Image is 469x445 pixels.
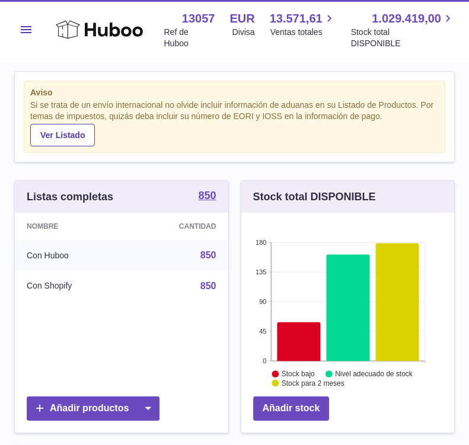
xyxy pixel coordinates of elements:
[27,396,159,421] a: Añadir productos
[259,328,266,335] text: 45
[270,27,336,38] span: Ventas totales
[200,250,216,260] a: 850
[198,190,216,203] a: 850
[263,357,266,364] text: 0
[281,370,314,379] text: Stock bajo
[281,379,344,388] text: Stock para 2 meses
[256,268,266,276] text: 135
[351,27,455,49] span: Stock total DISPONIBLE
[259,298,266,305] text: 90
[200,281,216,291] a: 850
[198,190,216,201] strong: 850
[270,11,336,38] a: 13.571,61 Ventas totales
[164,27,215,49] div: Ref de Huboo
[30,87,439,98] strong: Aviso
[256,239,266,246] text: 180
[15,271,128,302] td: Con Shopify
[229,11,254,27] strong: EUR
[15,213,128,240] th: Nombre
[351,11,455,49] a: 1.029.419,00 Stock total DISPONIBLE
[30,100,439,146] div: Si se trata de un envío internacional no olvide incluir información de aduanas en su Listado de P...
[182,11,215,27] strong: 13057
[253,396,330,421] a: Añadir stock
[270,11,323,27] span: 13.571,61
[30,124,95,146] a: Ver Listado
[15,240,128,271] td: Con Huboo
[253,190,376,204] h3: Stock total DISPONIBLE
[128,213,228,240] th: Cantidad
[232,27,255,38] div: Divisa
[27,190,113,204] h3: Listas completas
[335,370,413,379] text: Nivel adecuado de stock
[372,11,441,27] span: 1.029.419,00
